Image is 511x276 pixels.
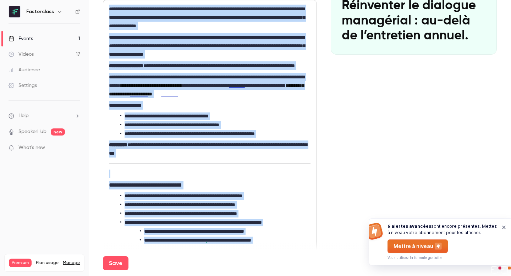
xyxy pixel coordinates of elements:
[9,6,20,17] img: Fasterclass
[9,259,32,267] span: Premium
[18,112,29,120] span: Help
[63,260,80,266] a: Manage
[9,112,80,120] li: help-dropdown-opener
[36,260,59,266] span: Plan usage
[18,128,46,136] a: SpeakerHub
[51,128,65,136] span: new
[103,256,128,270] button: Save
[9,66,40,73] div: Audience
[9,35,33,42] div: Events
[26,8,54,15] h6: Fasterclass
[9,82,37,89] div: Settings
[18,144,45,151] span: What's new
[9,51,34,58] div: Videos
